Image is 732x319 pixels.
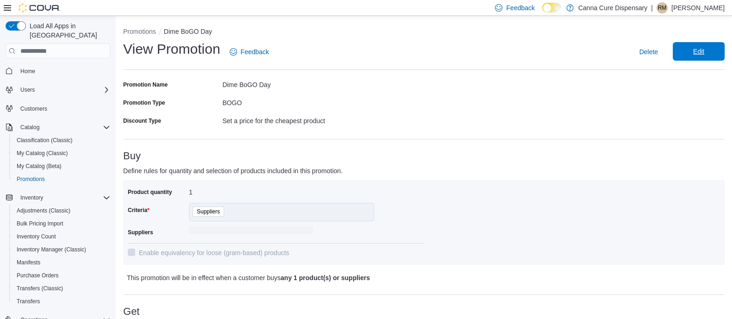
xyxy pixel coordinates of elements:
[123,165,574,176] p: Define rules for quantity and selection of products included in this promotion.
[197,207,220,216] span: Suppliers
[9,269,114,282] button: Purchase Orders
[127,272,572,283] p: This promotion will be in effect when a customer buys
[17,259,40,266] span: Manifests
[17,84,110,95] span: Users
[17,220,63,227] span: Bulk Pricing Import
[17,233,56,240] span: Inventory Count
[17,122,43,133] button: Catalog
[222,95,424,106] div: BOGO
[20,86,35,94] span: Users
[13,205,74,216] a: Adjustments (Classic)
[13,174,110,185] span: Promotions
[20,68,35,75] span: Home
[17,163,62,170] span: My Catalog (Beta)
[13,296,110,307] span: Transfers
[222,77,424,88] div: Dime BoGO Day
[20,105,47,113] span: Customers
[578,2,647,13] p: Canna Cure Dispensary
[13,231,60,242] a: Inventory Count
[693,47,704,56] span: Edit
[13,257,110,268] span: Manifests
[17,207,70,214] span: Adjustments (Classic)
[13,270,63,281] a: Purchase Orders
[9,256,114,269] button: Manifests
[9,134,114,147] button: Classification (Classic)
[13,257,44,268] a: Manifests
[189,229,313,236] span: Loading
[123,117,161,125] label: Discount Type
[17,175,45,183] span: Promotions
[13,283,110,294] span: Transfers (Classic)
[123,81,168,88] label: Promotion Name
[17,298,40,305] span: Transfers
[13,161,110,172] span: My Catalog (Beta)
[9,217,114,230] button: Bulk Pricing Import
[128,247,289,258] label: Enable equivalency for loose (gram-based) products
[128,206,150,214] label: Criteria
[9,173,114,186] button: Promotions
[673,42,725,61] button: Edit
[189,185,313,196] div: 1
[9,295,114,308] button: Transfers
[13,148,72,159] a: My Catalog (Classic)
[2,83,114,96] button: Users
[2,64,114,77] button: Home
[13,244,110,255] span: Inventory Manager (Classic)
[123,40,220,58] h1: View Promotion
[17,122,110,133] span: Catalog
[506,3,534,13] span: Feedback
[13,296,44,307] a: Transfers
[13,231,110,242] span: Inventory Count
[671,2,725,13] p: [PERSON_NAME]
[123,99,165,106] label: Promotion Type
[13,244,90,255] a: Inventory Manager (Classic)
[9,204,114,217] button: Adjustments (Classic)
[636,43,662,61] button: Delete
[17,272,59,279] span: Purchase Orders
[657,2,668,13] div: Rogelio Mitchell
[9,282,114,295] button: Transfers (Classic)
[123,27,725,38] nav: An example of EuiBreadcrumbs
[222,113,424,125] div: Set a price for the cheapest product
[9,230,114,243] button: Inventory Count
[128,188,172,196] label: Product quantity
[13,218,110,229] span: Bulk Pricing Import
[17,285,63,292] span: Transfers (Classic)
[542,3,562,13] input: Dark Mode
[2,102,114,115] button: Customers
[123,28,156,35] button: Promotions
[193,206,224,217] span: Suppliers
[20,194,43,201] span: Inventory
[13,174,49,185] a: Promotions
[241,47,269,56] span: Feedback
[17,192,110,203] span: Inventory
[651,2,653,13] p: |
[13,161,65,172] a: My Catalog (Beta)
[164,28,212,35] button: Dime BoGO Day
[13,148,110,159] span: My Catalog (Classic)
[13,283,67,294] a: Transfers (Classic)
[658,2,667,13] span: RM
[639,47,658,56] span: Delete
[2,191,114,204] button: Inventory
[281,274,370,281] b: any 1 product(s) or suppliers
[17,103,110,114] span: Customers
[123,150,725,162] h3: Buy
[17,192,47,203] button: Inventory
[9,243,114,256] button: Inventory Manager (Classic)
[20,124,39,131] span: Catalog
[17,66,39,77] a: Home
[9,147,114,160] button: My Catalog (Classic)
[13,218,67,229] a: Bulk Pricing Import
[2,121,114,134] button: Catalog
[26,21,110,40] span: Load All Apps in [GEOGRAPHIC_DATA]
[17,103,51,114] a: Customers
[17,246,86,253] span: Inventory Manager (Classic)
[17,137,73,144] span: Classification (Classic)
[123,306,725,317] h3: Get
[13,205,110,216] span: Adjustments (Classic)
[17,65,110,76] span: Home
[13,135,76,146] a: Classification (Classic)
[17,150,68,157] span: My Catalog (Classic)
[128,229,153,236] label: Suppliers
